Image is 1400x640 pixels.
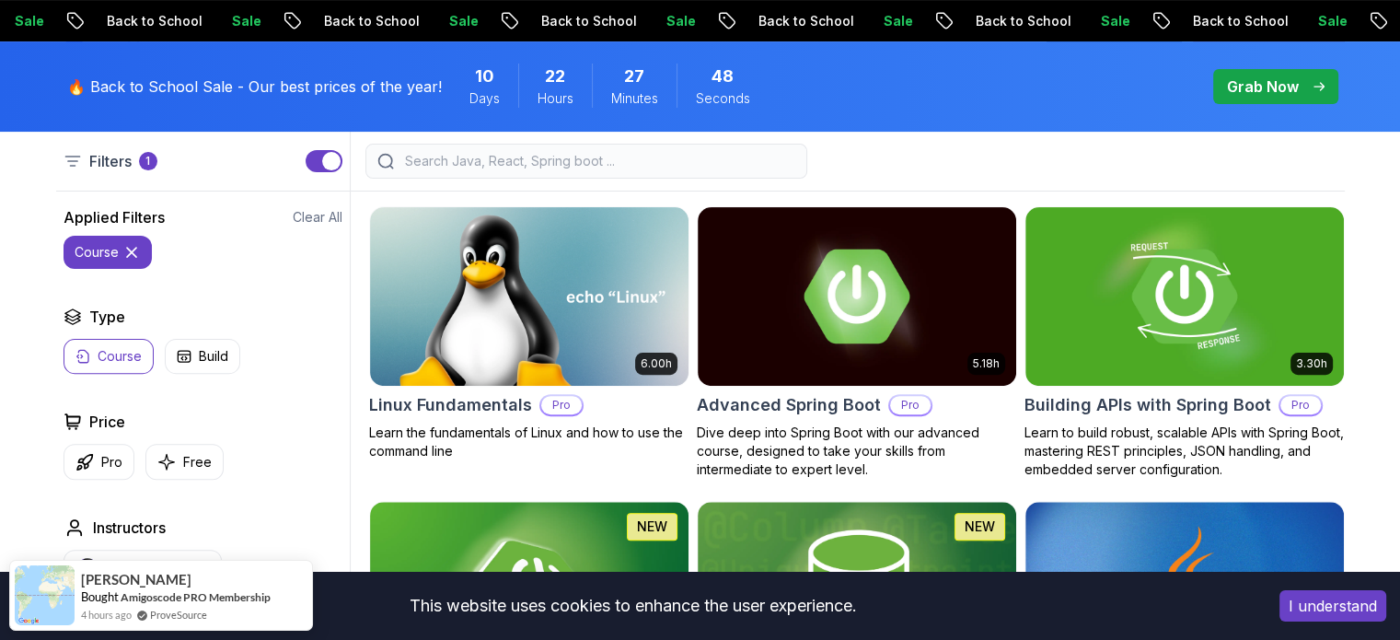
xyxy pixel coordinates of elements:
[64,206,165,228] h2: Applied Filters
[81,572,191,588] span: [PERSON_NAME]
[890,396,931,414] p: Pro
[369,392,532,418] h2: Linux Fundamentals
[293,208,342,227] button: Clear All
[14,586,1252,626] div: This website uses cookies to enhance the user experience.
[469,89,500,108] span: Days
[145,444,224,480] button: Free
[1302,12,1361,30] p: Sale
[64,339,154,374] button: Course
[81,589,119,604] span: Bought
[93,517,166,539] h2: Instructors
[183,453,212,471] p: Free
[121,590,271,604] a: Amigoscode PRO Membership
[64,550,222,590] button: instructor img[PERSON_NAME]
[101,453,122,471] p: Pro
[611,89,658,108] span: Minutes
[145,154,150,169] p: 1
[308,12,434,30] p: Back to School
[1227,76,1299,98] p: Grab Now
[216,12,275,30] p: Sale
[401,152,795,170] input: Search Java, React, Spring boot ...
[89,306,125,328] h2: Type
[698,207,1016,386] img: Advanced Spring Boot card
[641,356,672,371] p: 6.00h
[199,347,228,366] p: Build
[89,150,132,172] p: Filters
[1024,392,1271,418] h2: Building APIs with Spring Boot
[98,347,142,366] p: Course
[91,12,216,30] p: Back to School
[369,424,689,460] p: Learn the fundamentals of Linux and how to use the command line
[651,12,710,30] p: Sale
[75,558,99,582] img: instructor img
[697,424,1017,479] p: Dive deep into Spring Boot with our advanced course, designed to take your skills from intermedia...
[538,89,573,108] span: Hours
[697,206,1017,479] a: Advanced Spring Boot card5.18hAdvanced Spring BootProDive deep into Spring Boot with our advanced...
[370,207,688,386] img: Linux Fundamentals card
[973,356,1000,371] p: 5.18h
[696,89,750,108] span: Seconds
[743,12,868,30] p: Back to School
[637,518,667,536] p: NEW
[75,243,119,262] p: course
[67,76,442,98] p: 🔥 Back to School Sale - Our best prices of the year!
[868,12,927,30] p: Sale
[150,607,207,623] a: ProveSource
[624,64,644,89] span: 27 Minutes
[15,565,75,625] img: provesource social proof notification image
[1024,206,1345,479] a: Building APIs with Spring Boot card3.30hBuilding APIs with Spring BootProLearn to build robust, s...
[697,392,881,418] h2: Advanced Spring Boot
[165,339,240,374] button: Build
[81,607,132,623] span: 4 hours ago
[1296,356,1327,371] p: 3.30h
[960,12,1085,30] p: Back to School
[1025,207,1344,386] img: Building APIs with Spring Boot card
[89,411,125,433] h2: Price
[1085,12,1144,30] p: Sale
[1177,12,1302,30] p: Back to School
[965,518,995,536] p: NEW
[475,64,494,89] span: 10 Days
[64,236,152,269] button: course
[369,206,689,460] a: Linux Fundamentals card6.00hLinux FundamentalsProLearn the fundamentals of Linux and how to use t...
[1280,396,1321,414] p: Pro
[545,64,565,89] span: 22 Hours
[712,64,734,89] span: 48 Seconds
[1024,424,1345,479] p: Learn to build robust, scalable APIs with Spring Boot, mastering REST principles, JSON handling, ...
[526,12,651,30] p: Back to School
[434,12,492,30] p: Sale
[64,444,134,480] button: Pro
[541,396,582,414] p: Pro
[1279,590,1386,622] button: Accept cookies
